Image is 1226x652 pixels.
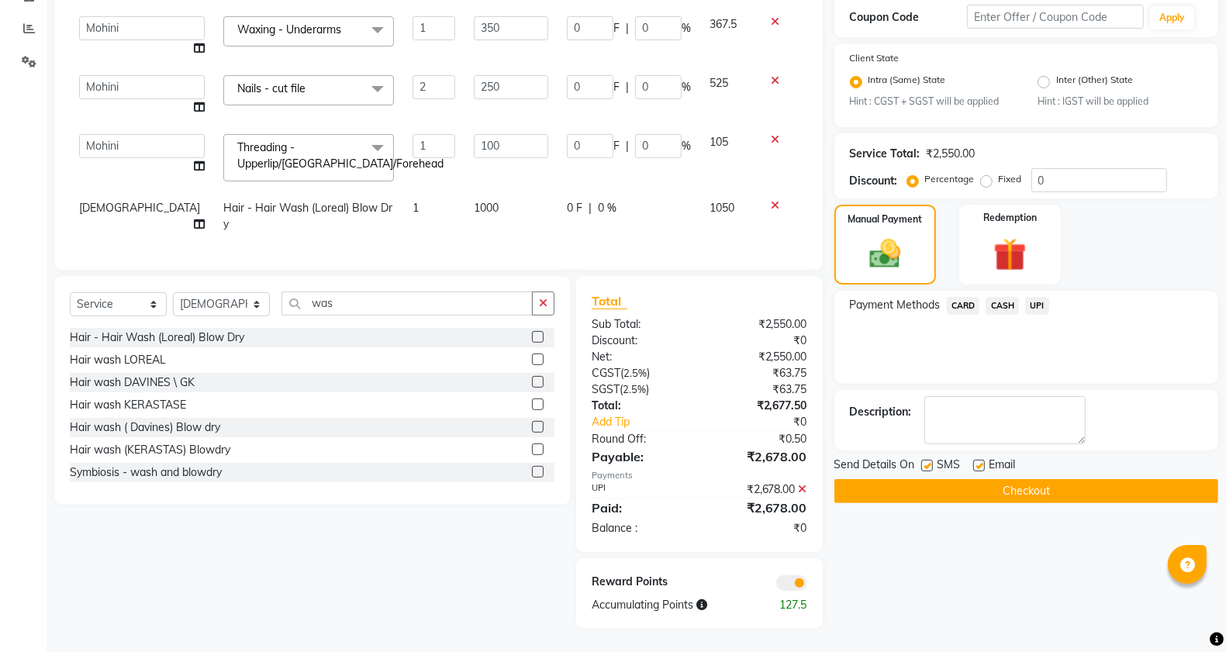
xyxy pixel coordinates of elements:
span: | [626,138,629,154]
label: Intra (Same) State [869,73,946,91]
div: ₹2,678.00 [699,481,819,498]
img: _cash.svg [860,236,910,271]
div: Discount: [850,173,898,189]
div: Hair - Hair Wash (Loreal) Blow Dry [70,329,244,346]
a: x [444,157,451,171]
button: Checkout [834,479,1218,503]
span: Threading - Upperlip/[GEOGRAPHIC_DATA]/Forehead [237,140,444,171]
div: Coupon Code [850,9,968,26]
span: Email [989,457,1016,476]
span: Waxing - Underarms [237,22,341,36]
div: ₹2,550.00 [927,146,976,162]
span: 1000 [474,201,499,215]
img: _gift.svg [983,234,1036,274]
label: Client State [850,51,900,65]
span: 1 [413,201,419,215]
div: Total: [580,398,699,414]
span: 367.5 [710,17,737,31]
input: Search or Scan [281,292,533,316]
span: 525 [710,76,728,90]
div: ₹2,550.00 [699,316,819,333]
div: Hair wash KERASTASE [70,397,186,413]
span: 0 F [567,200,582,216]
span: 2.5% [623,367,647,379]
div: ₹0 [720,414,819,430]
span: Send Details On [834,457,915,476]
div: ( ) [580,365,699,381]
div: Symbiosis - wash and blowdry [70,464,222,481]
div: Reward Points [580,574,699,591]
span: 1050 [710,201,734,215]
div: Hair wash (KERASTAS) Blowdry [70,442,230,458]
div: Round Off: [580,431,699,447]
a: x [306,81,313,95]
div: ₹2,550.00 [699,349,819,365]
span: | [626,79,629,95]
span: Payment Methods [850,297,941,313]
div: Hair wash DAVINES \ GK [70,374,195,391]
span: Nails - cut file [237,81,306,95]
div: ₹0.50 [699,431,819,447]
span: SMS [938,457,961,476]
div: Accumulating Points [580,597,758,613]
div: ( ) [580,381,699,398]
span: 0 % [598,200,616,216]
a: x [341,22,348,36]
div: Discount: [580,333,699,349]
label: Redemption [983,211,1037,225]
small: Hint : IGST will be applied [1038,95,1203,109]
span: CARD [947,297,980,315]
div: Service Total: [850,146,920,162]
div: ₹2,678.00 [699,447,819,466]
div: Balance : [580,520,699,536]
div: Payments [592,469,806,482]
span: 2.5% [623,383,646,395]
span: | [589,200,592,216]
div: Hair wash LOREAL [70,352,166,368]
span: Hair - Hair Wash (Loreal) Blow Dry [223,201,392,231]
span: UPI [1025,297,1049,315]
div: Sub Total: [580,316,699,333]
label: Inter (Other) State [1056,73,1133,91]
small: Hint : CGST + SGST will be applied [850,95,1015,109]
a: Add Tip [580,414,719,430]
div: ₹0 [699,333,819,349]
span: CGST [592,366,620,380]
span: Total [592,293,627,309]
span: F [613,20,620,36]
div: ₹63.75 [699,381,819,398]
span: % [682,138,691,154]
button: Apply [1150,6,1194,29]
label: Manual Payment [848,212,922,226]
span: [DEMOGRAPHIC_DATA] [79,201,200,215]
div: Description: [850,404,912,420]
div: Payable: [580,447,699,466]
span: CASH [986,297,1019,315]
span: | [626,20,629,36]
div: Hair wash ( Davines) Blow dry [70,419,220,436]
div: ₹0 [699,520,819,536]
div: UPI [580,481,699,498]
label: Percentage [925,172,975,186]
label: Fixed [999,172,1022,186]
span: % [682,79,691,95]
div: ₹2,677.50 [699,398,819,414]
input: Enter Offer / Coupon Code [967,5,1144,29]
div: Paid: [580,498,699,517]
div: Net: [580,349,699,365]
span: F [613,138,620,154]
div: 127.5 [759,597,819,613]
span: SGST [592,382,620,396]
div: ₹2,678.00 [699,498,819,517]
span: % [682,20,691,36]
div: ₹63.75 [699,365,819,381]
span: 105 [710,135,728,149]
span: F [613,79,620,95]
